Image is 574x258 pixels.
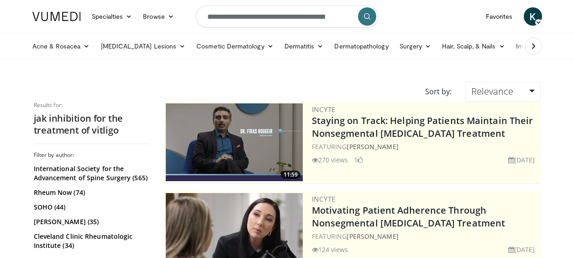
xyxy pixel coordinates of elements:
[86,7,138,26] a: Specialties
[196,5,379,27] input: Search topics, interventions
[418,81,458,102] div: Sort by:
[437,37,510,55] a: Hair, Scalp, & Nails
[32,12,81,21] img: VuMedi Logo
[508,245,535,254] li: [DATE]
[329,37,394,55] a: Dermatopathology
[524,7,542,26] a: K
[34,102,150,109] p: Results for:
[312,105,336,114] a: Incyte
[312,155,348,165] li: 270 views
[312,204,506,229] a: Motivating Patient Adherence Through Nonsegmental [MEDICAL_DATA] Treatment
[166,103,303,181] a: 11:59
[394,37,437,55] a: Surgery
[34,217,148,226] a: [PERSON_NAME] (35)
[166,103,303,181] img: fe0751a3-754b-4fa7-bfe3-852521745b57.png.300x170_q85_crop-smart_upscale.jpg
[191,37,279,55] a: Cosmetic Dermatology
[34,113,150,136] h2: jak inhibition for the treatment of vitligo
[95,37,191,55] a: [MEDICAL_DATA] Lesions
[347,232,398,241] a: [PERSON_NAME]
[34,203,148,212] a: SOHO (44)
[27,37,95,55] a: Acne & Rosacea
[312,194,336,204] a: Incyte
[34,164,148,183] a: International Society for the Advancement of Spine Surgery (565)
[312,245,348,254] li: 124 views
[34,188,148,197] a: Rheum Now (74)
[312,231,539,241] div: FEATURING
[471,85,513,97] span: Relevance
[34,232,148,250] a: Cleveland Clinic Rheumatologic Institute (34)
[347,142,398,151] a: [PERSON_NAME]
[354,155,363,165] li: 1
[279,37,329,55] a: Dermatitis
[480,7,518,26] a: Favorites
[508,155,535,165] li: [DATE]
[137,7,179,26] a: Browse
[465,81,540,102] a: Relevance
[34,151,150,159] h3: Filter by author:
[312,142,539,151] div: FEATURING
[281,171,300,179] span: 11:59
[312,114,533,140] a: Staying on Track: Helping Patients Maintain Their Nonsegmental [MEDICAL_DATA] Treatment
